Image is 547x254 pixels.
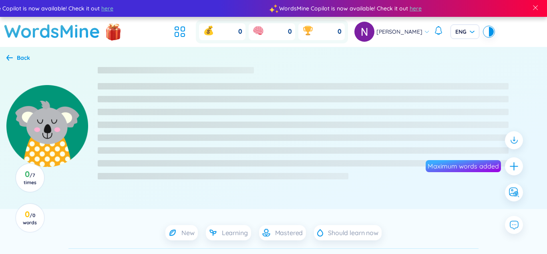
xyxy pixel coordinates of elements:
[181,228,195,237] span: New
[455,28,475,36] span: ENG
[238,27,242,36] span: 0
[275,228,303,237] span: Mastered
[6,55,30,62] a: Back
[338,27,342,36] span: 0
[17,53,30,62] div: Back
[410,4,422,13] span: here
[23,212,37,226] span: / 0 words
[101,4,113,13] span: here
[354,22,374,42] img: avatar
[21,171,39,185] h3: 0
[354,22,376,42] a: avatar
[376,27,422,36] span: [PERSON_NAME]
[328,228,378,237] span: Should learn now
[21,211,39,226] h3: 0
[4,17,100,45] a: WordsMine
[509,161,519,171] span: plus
[24,172,36,185] span: / 7 times
[222,228,248,237] span: Learning
[105,19,121,43] img: flashSalesIcon.a7f4f837.png
[288,27,292,36] span: 0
